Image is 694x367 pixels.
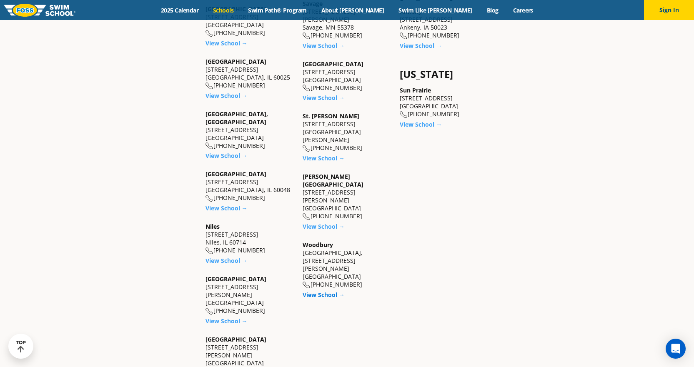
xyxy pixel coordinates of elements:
[205,57,266,65] a: [GEOGRAPHIC_DATA]
[205,308,213,315] img: location-phone-o-icon.svg
[154,6,206,14] a: 2025 Calendar
[303,60,391,92] div: [STREET_ADDRESS] [GEOGRAPHIC_DATA] [PHONE_NUMBER]
[400,7,489,40] div: [STREET_ADDRESS] Ankeny, IA 50023 [PHONE_NUMBER]
[4,4,75,17] img: FOSS Swim School Logo
[303,60,363,68] a: [GEOGRAPHIC_DATA]
[303,282,311,289] img: location-phone-o-icon.svg
[205,222,294,255] div: [STREET_ADDRESS] Niles, IL 60714 [PHONE_NUMBER]
[303,85,311,92] img: location-phone-o-icon.svg
[303,145,311,152] img: location-phone-o-icon.svg
[400,86,489,118] div: [STREET_ADDRESS] [GEOGRAPHIC_DATA] [PHONE_NUMBER]
[205,82,213,90] img: location-phone-o-icon.svg
[205,170,294,202] div: [STREET_ADDRESS] [GEOGRAPHIC_DATA], IL 60048 [PHONE_NUMBER]
[506,6,540,14] a: Careers
[303,291,345,299] a: View School →
[205,92,248,100] a: View School →
[205,222,220,230] a: Niles
[205,110,294,150] div: [STREET_ADDRESS] [GEOGRAPHIC_DATA] [PHONE_NUMBER]
[303,112,391,152] div: [STREET_ADDRESS] [GEOGRAPHIC_DATA][PERSON_NAME] [PHONE_NUMBER]
[303,154,345,162] a: View School →
[400,111,408,118] img: location-phone-o-icon.svg
[303,241,391,289] div: [GEOGRAPHIC_DATA], [STREET_ADDRESS][PERSON_NAME] [GEOGRAPHIC_DATA] [PHONE_NUMBER]
[205,204,248,212] a: View School →
[303,172,391,220] div: [STREET_ADDRESS] [PERSON_NAME][GEOGRAPHIC_DATA] [PHONE_NUMBER]
[206,6,241,14] a: Schools
[391,6,480,14] a: Swim Like [PERSON_NAME]
[205,170,266,178] a: [GEOGRAPHIC_DATA]
[205,275,266,283] a: [GEOGRAPHIC_DATA]
[205,275,294,315] div: [STREET_ADDRESS][PERSON_NAME] [GEOGRAPHIC_DATA] [PHONE_NUMBER]
[400,42,442,50] a: View School →
[205,30,213,37] img: location-phone-o-icon.svg
[205,335,266,343] a: [GEOGRAPHIC_DATA]
[303,213,311,220] img: location-phone-o-icon.svg
[400,32,408,40] img: location-phone-o-icon.svg
[303,112,359,120] a: St. [PERSON_NAME]
[205,57,294,90] div: [STREET_ADDRESS] [GEOGRAPHIC_DATA], IL 60025 [PHONE_NUMBER]
[303,241,333,249] a: Woodbury
[205,152,248,160] a: View School →
[303,172,363,188] a: [PERSON_NAME][GEOGRAPHIC_DATA]
[303,94,345,102] a: View School →
[303,42,345,50] a: View School →
[479,6,506,14] a: Blog
[666,339,686,359] div: Open Intercom Messenger
[205,257,248,265] a: View School →
[205,247,213,255] img: location-phone-o-icon.svg
[314,6,391,14] a: About [PERSON_NAME]
[400,120,442,128] a: View School →
[16,340,26,353] div: TOP
[303,32,311,40] img: location-phone-o-icon.svg
[400,86,431,94] a: Sun Prairie
[241,6,314,14] a: Swim Path® Program
[303,222,345,230] a: View School →
[205,142,213,150] img: location-phone-o-icon.svg
[205,110,268,126] a: [GEOGRAPHIC_DATA], [GEOGRAPHIC_DATA]
[205,5,294,37] div: [STREET_ADDRESS] [GEOGRAPHIC_DATA] [PHONE_NUMBER]
[205,195,213,202] img: location-phone-o-icon.svg
[205,39,248,47] a: View School →
[400,68,489,80] h4: [US_STATE]
[205,317,248,325] a: View School →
